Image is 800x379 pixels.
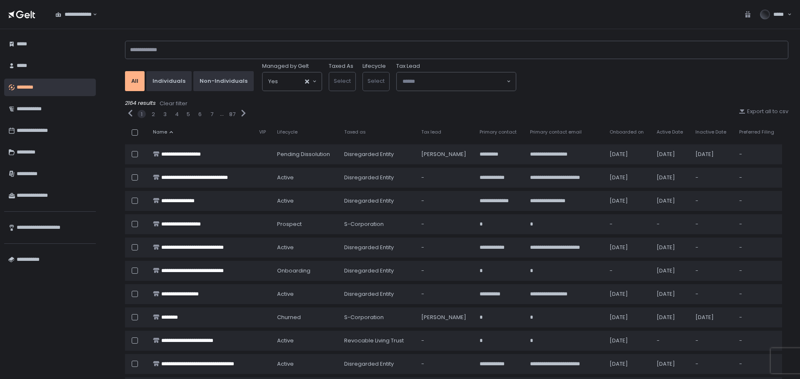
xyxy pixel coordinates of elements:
div: ... [220,110,224,118]
span: pending Dissolution [277,151,330,158]
div: - [739,197,777,205]
div: [DATE] [695,314,729,321]
div: 2164 results [125,99,788,108]
div: [DATE] [610,151,647,158]
div: [DATE] [657,360,685,368]
div: - [421,290,470,298]
div: [DATE] [610,244,647,251]
div: Disregarded Entity [344,267,411,275]
button: 2 [152,111,155,118]
div: - [657,220,685,228]
div: - [695,220,729,228]
span: active [277,360,294,368]
div: - [421,244,470,251]
span: Inactive Date [695,129,726,135]
div: [DATE] [610,314,647,321]
span: onboarding [277,267,310,275]
span: Select [367,77,385,85]
div: [DATE] [657,244,685,251]
button: 5 [187,111,190,118]
div: Search for option [397,72,516,91]
div: S-Corporation [344,220,411,228]
div: Disregarded Entity [344,244,411,251]
div: [DATE] [610,174,647,181]
div: Disregarded Entity [344,290,411,298]
button: 4 [175,111,179,118]
button: Non-Individuals [193,71,254,91]
div: [PERSON_NAME] [421,151,470,158]
div: - [657,337,685,344]
div: - [610,267,647,275]
button: Individuals [146,71,192,91]
div: [PERSON_NAME] [421,314,470,321]
input: Search for option [402,77,506,86]
div: - [739,174,777,181]
label: Lifecycle [362,62,386,70]
span: Managed by Gelt [262,62,309,70]
div: - [695,174,729,181]
div: [DATE] [657,267,685,275]
div: - [739,267,777,275]
div: - [695,337,729,344]
span: Active Date [657,129,683,135]
div: Search for option [262,72,322,91]
div: - [421,197,470,205]
span: VIP [259,129,266,135]
span: active [277,174,294,181]
div: [DATE] [657,197,685,205]
div: Disregarded Entity [344,360,411,368]
button: 6 [198,111,202,118]
div: - [610,220,647,228]
span: Lifecycle [277,129,297,135]
div: [DATE] [695,151,729,158]
span: Taxed as [344,129,366,135]
button: 7 [210,111,213,118]
button: Export all to csv [739,108,788,115]
span: Tax lead [421,129,441,135]
span: Preferred Filing [739,129,774,135]
span: Primary contact email [530,129,582,135]
div: - [695,244,729,251]
input: Search for option [278,77,304,86]
div: Disregarded Entity [344,197,411,205]
div: - [695,197,729,205]
div: [DATE] [610,290,647,298]
div: - [739,290,777,298]
button: Clear Selected [305,79,309,84]
button: 1 [141,111,142,118]
div: - [421,220,470,228]
div: All [131,77,138,85]
div: - [739,360,777,368]
div: - [695,290,729,298]
div: - [695,360,729,368]
span: Name [153,129,167,135]
div: - [739,151,777,158]
div: - [421,337,470,344]
div: [DATE] [610,360,647,368]
span: Onboarded on [610,129,644,135]
div: Disregarded Entity [344,151,411,158]
div: Individuals [152,77,185,85]
span: Yes [268,77,278,86]
button: Clear filter [159,99,188,108]
span: active [277,290,294,298]
div: - [421,174,470,181]
div: [DATE] [657,314,685,321]
span: active [277,197,294,205]
div: - [739,244,777,251]
span: Select [334,77,351,85]
span: Primary contact [480,129,517,135]
button: 3 [163,111,167,118]
button: 87 [229,111,235,118]
div: - [739,314,777,321]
